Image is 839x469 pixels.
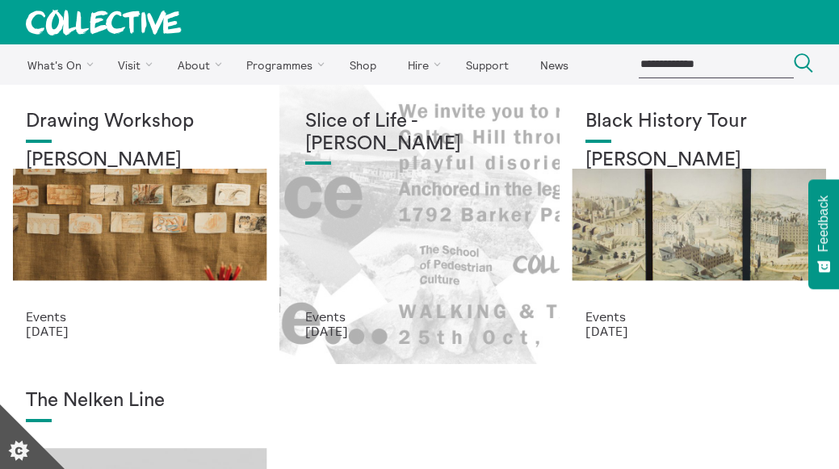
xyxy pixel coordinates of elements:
h2: [PERSON_NAME] [585,149,813,172]
button: Feedback - Show survey [808,179,839,289]
h1: Slice of Life - [PERSON_NAME] [305,111,533,155]
a: About [163,44,229,85]
h2: [PERSON_NAME] [26,149,254,172]
a: What's On [13,44,101,85]
p: [DATE] [26,324,254,338]
a: Support [451,44,522,85]
p: Events [585,309,813,324]
h1: Drawing Workshop [26,111,254,133]
span: Feedback [816,195,831,252]
a: Webposter copy Slice of Life - [PERSON_NAME] Events [DATE] [279,85,559,364]
a: Visit [104,44,161,85]
p: [DATE] [305,324,533,338]
a: Hire [394,44,449,85]
h1: The Nelken Line [26,390,254,412]
a: Shop [335,44,390,85]
a: Collective Panorama June 2025 small file 7 Black History Tour [PERSON_NAME] Events [DATE] [560,85,839,364]
h1: Black History Tour [585,111,813,133]
p: Events [26,309,254,324]
p: [DATE] [585,324,813,338]
a: News [526,44,582,85]
a: Programmes [233,44,333,85]
p: Events [305,309,533,324]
